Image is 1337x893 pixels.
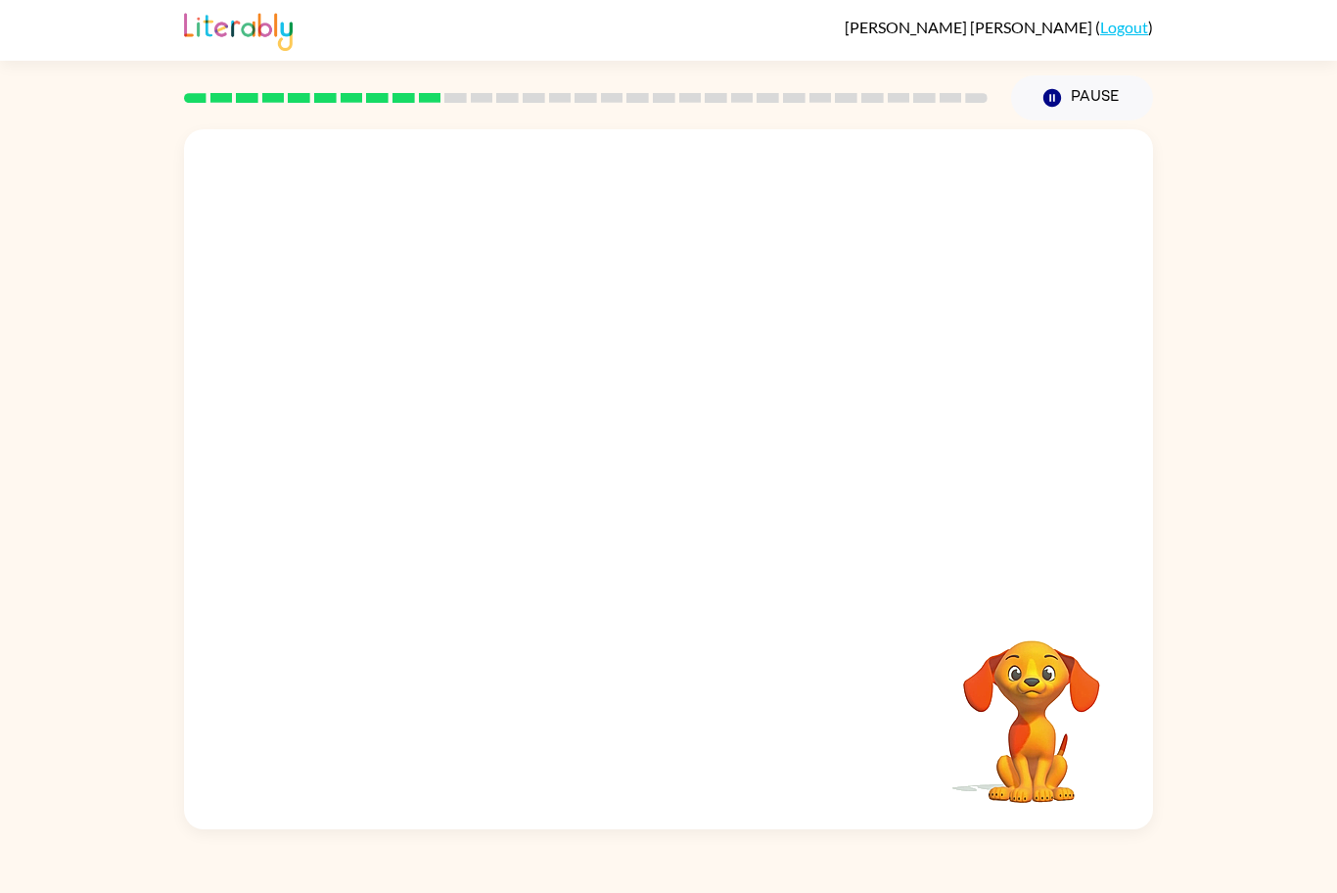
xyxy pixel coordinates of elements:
button: Pause [1011,75,1153,120]
a: Logout [1100,18,1148,36]
video: Your browser must support playing .mp4 files to use Literably. Please try using another browser. [934,610,1130,806]
span: [PERSON_NAME] [PERSON_NAME] [845,18,1095,36]
div: ( ) [845,18,1153,36]
img: Literably [184,8,293,51]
